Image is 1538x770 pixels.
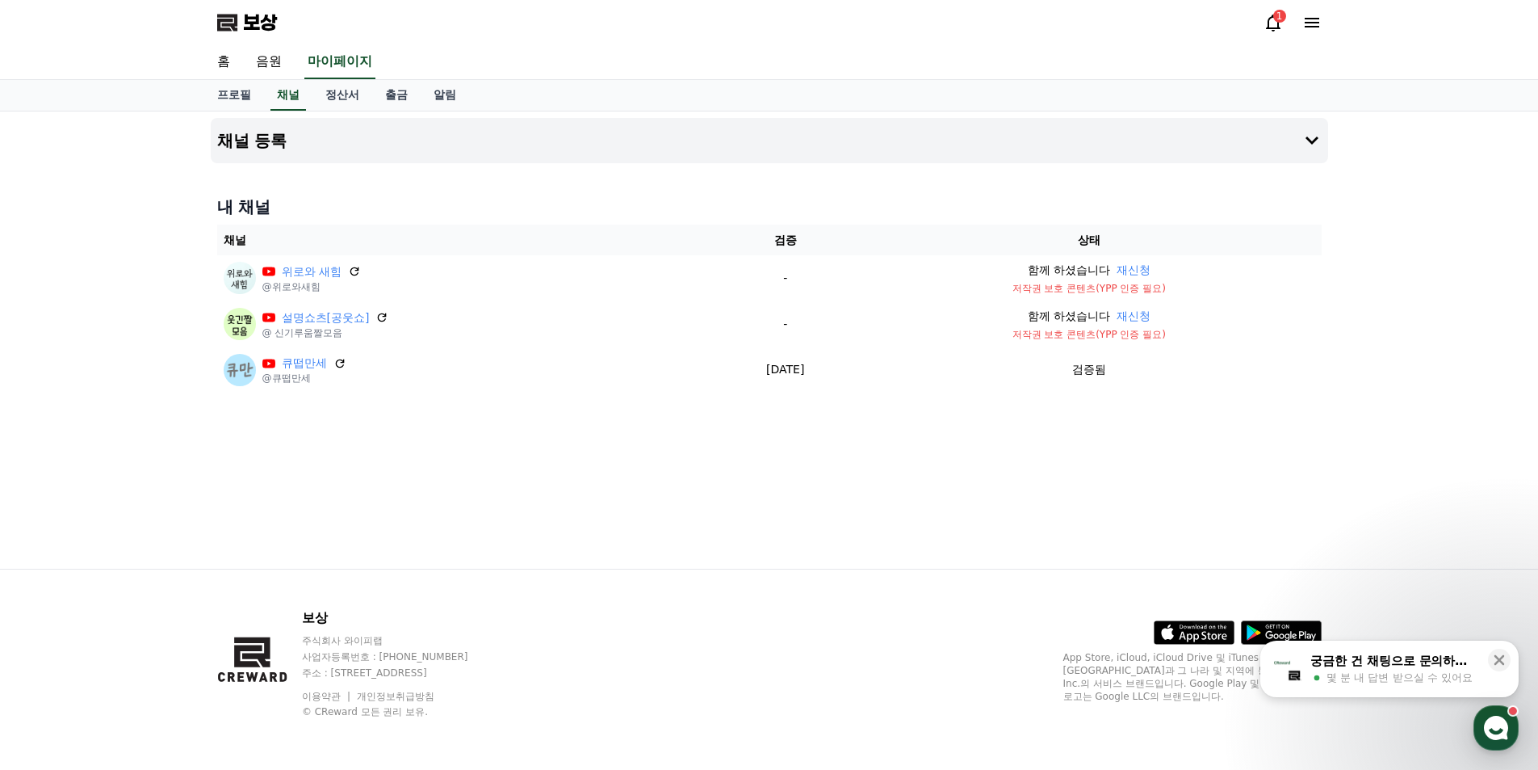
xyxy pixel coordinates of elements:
font: @큐떱만세 [262,372,311,384]
font: 보상 [302,610,328,625]
font: 상태 [1078,234,1100,246]
font: 큐떱만세 [282,356,327,369]
font: 보상 [243,11,277,34]
a: 위로와 새힘 [282,263,342,280]
a: 정산서 [312,80,372,111]
font: 채널 [277,88,300,101]
a: 설명쇼츠[공웃쇼] [282,309,370,326]
a: 채널 [270,80,306,111]
font: 함께 하셨습니다 [1028,263,1110,276]
font: App Store, iCloud, iCloud Drive 및 iTunes Store는 [GEOGRAPHIC_DATA]과 그 나라 및 지역에 등록된 Apple Inc.의 서비스... [1063,652,1321,702]
button: 재신청 [1117,262,1150,279]
font: 주소 : [STREET_ADDRESS] [302,667,427,679]
font: 정산서 [325,88,359,101]
img: 큐떱만세 [224,354,256,386]
font: 마이페이지 [308,53,372,69]
font: @ 신기루움짤모음 [262,327,343,339]
font: 저작권 보호 콘텐츠(YPP 인증 필요) [1012,283,1166,294]
a: 보상 [217,10,277,36]
font: 설명쇼츠[공웃쇼] [282,311,370,324]
font: 저작권 보호 콘텐츠(YPP 인증 필요) [1012,329,1166,340]
font: @위로와새힘 [262,281,321,292]
font: 검증 [774,234,797,246]
font: 재신청 [1117,309,1150,322]
font: 주식회사 와이피랩 [302,635,383,646]
img: 설명쇼츠[공웃쇼] [224,308,256,340]
font: 함께 하셨습니다 [1028,309,1110,322]
font: 출금 [385,88,408,101]
a: 음원 [243,45,295,79]
font: 재신청 [1117,263,1150,276]
a: 이용약관 [302,691,353,702]
font: 홈 [217,53,230,69]
font: 프로필 [217,88,251,101]
font: 사업자등록번호 : [PHONE_NUMBER] [302,651,468,663]
font: - [783,318,787,330]
font: © CReward 모든 권리 보유. [302,706,428,717]
button: 재신청 [1117,308,1150,325]
font: 내 채널 [217,197,271,217]
a: 홈 [204,45,243,79]
a: 출금 [372,80,421,111]
a: 큐떱만세 [282,355,327,372]
font: 채널 [224,234,246,246]
font: 검증됨 [1072,363,1106,376]
font: - [783,271,787,284]
font: [DATE] [766,363,804,376]
font: 이용약관 [302,691,341,702]
img: 위로와 새힘 [224,262,256,294]
font: 알림 [434,88,456,101]
a: 개인정보취급방침 [357,691,434,702]
button: 채널 등록 [211,118,1328,163]
a: 알림 [421,80,469,111]
font: 1 [1276,11,1283,22]
a: 마이페이지 [304,45,375,79]
font: 채널 등록 [217,131,287,150]
a: 프로필 [204,80,264,111]
font: 위로와 새힘 [282,265,342,278]
a: 1 [1264,13,1283,32]
font: 음원 [256,53,282,69]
